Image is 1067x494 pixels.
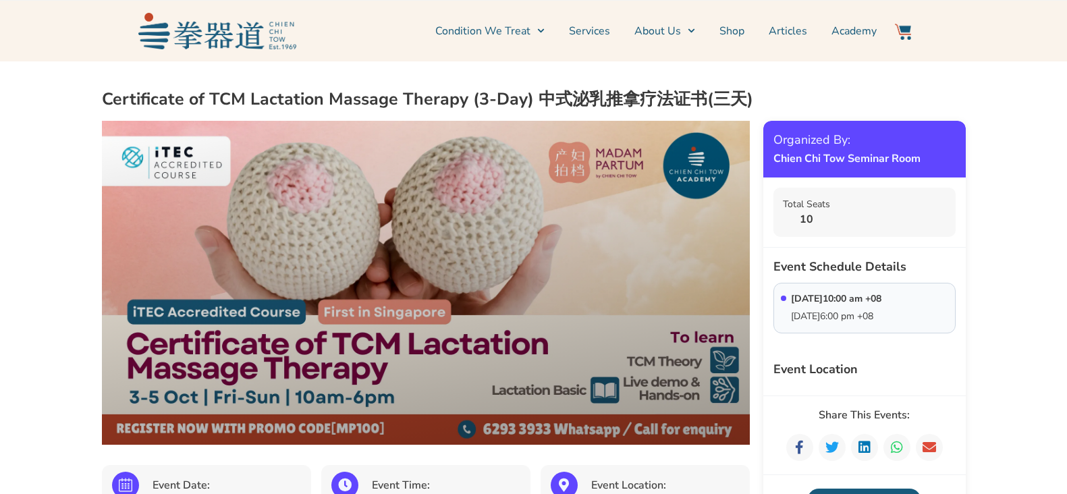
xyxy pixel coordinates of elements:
a: Services [569,14,610,48]
nav: Menu [303,14,877,48]
div: Event Schedule Details [773,258,956,276]
img: Website Icon-03 [895,24,911,40]
div: Total Seats [783,197,830,211]
a: About Us [634,14,695,48]
a: Articles [769,14,807,48]
a: Academy [831,14,877,48]
a: Shop [719,14,744,48]
strong: 10 [783,211,830,227]
h3: Event Location: [591,478,740,492]
div: Organized By: [773,131,921,149]
h2: Certificate of TCM Lactation Massage Therapy (3-Day) 中式泌乳推拿疗法证书(三天) [102,88,966,111]
a: Condition We Treat [435,14,545,48]
p: [DATE]6:00 pm +08 [791,311,873,323]
span: Share This Events: [819,410,910,420]
div: Event Location [773,360,858,379]
h3: Event Date: [153,478,301,492]
strong: Chien Chi Tow Seminar Room [773,150,921,167]
p: [DATE]10:00 am +08 [791,294,881,305]
h3: Event Time: [372,478,520,492]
